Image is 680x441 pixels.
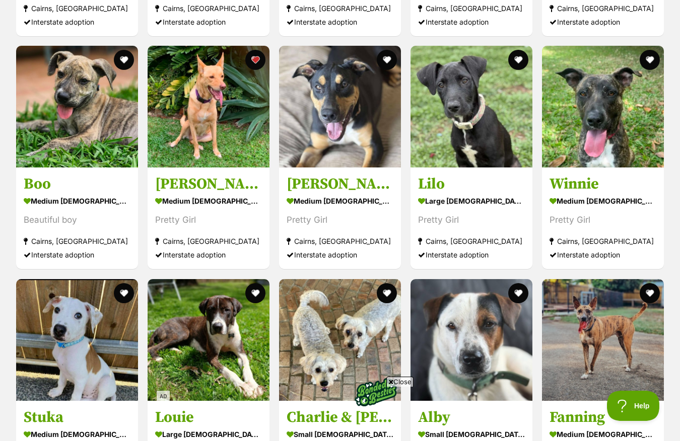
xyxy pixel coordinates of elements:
div: Interstate adoption [155,15,262,29]
img: Alby [411,279,532,401]
button: favourite [114,50,134,70]
div: large [DEMOGRAPHIC_DATA] Dog [418,194,525,209]
button: favourite [245,50,265,70]
img: Lilo [411,46,532,167]
span: AD [157,391,170,402]
h3: [PERSON_NAME] [155,175,262,194]
button: favourite [508,283,528,303]
iframe: Help Scout Beacon - Open [607,391,660,421]
h3: Winnie [550,175,656,194]
button: favourite [640,283,660,303]
img: Fanning [542,279,664,401]
img: Boo [16,46,138,167]
a: Winnie medium [DEMOGRAPHIC_DATA] Dog Pretty Girl Cairns, [GEOGRAPHIC_DATA] Interstate adoption fa... [542,167,664,270]
img: bonded besties [351,367,401,417]
div: medium [DEMOGRAPHIC_DATA] Dog [550,194,656,209]
div: Beautiful boy [24,214,130,227]
div: Cairns, [GEOGRAPHIC_DATA] [24,2,130,15]
div: Interstate adoption [287,15,393,29]
div: Interstate adoption [24,15,130,29]
h3: Louie [155,408,262,427]
div: medium [DEMOGRAPHIC_DATA] Dog [287,194,393,209]
div: Pretty Girl [418,214,525,227]
div: Pretty Girl [155,214,262,227]
div: Cairns, [GEOGRAPHIC_DATA] [287,2,393,15]
div: Cairns, [GEOGRAPHIC_DATA] [155,2,262,15]
h3: Boo [24,175,130,194]
button: favourite [245,283,265,303]
h3: [PERSON_NAME] [287,175,393,194]
h3: Lilo [418,175,525,194]
iframe: Advertisement [157,391,523,436]
div: Pretty Girl [287,214,393,227]
div: medium [DEMOGRAPHIC_DATA] Dog [24,194,130,209]
div: medium [DEMOGRAPHIC_DATA] Dog [155,194,262,209]
div: Cairns, [GEOGRAPHIC_DATA] [550,235,656,248]
div: Cairns, [GEOGRAPHIC_DATA] [418,235,525,248]
button: favourite [114,283,134,303]
div: Cairns, [GEOGRAPHIC_DATA] [155,235,262,248]
img: Louie [148,279,269,401]
span: Close [386,377,414,387]
div: Cairns, [GEOGRAPHIC_DATA] [418,2,525,15]
div: Cairns, [GEOGRAPHIC_DATA] [287,235,393,248]
h3: Stuka [24,408,130,427]
button: favourite [377,283,397,303]
button: favourite [640,50,660,70]
img: Stuka [16,279,138,401]
img: Winnie [542,46,664,167]
div: Interstate adoption [24,248,130,262]
h3: Fanning [550,408,656,427]
div: Interstate adoption [550,248,656,262]
div: Interstate adoption [155,248,262,262]
a: [PERSON_NAME] medium [DEMOGRAPHIC_DATA] Dog Pretty Girl Cairns, [GEOGRAPHIC_DATA] Interstate adop... [148,167,269,270]
img: Charlie & Isa [279,279,401,401]
div: Pretty Girl [550,214,656,227]
a: Boo medium [DEMOGRAPHIC_DATA] Dog Beautiful boy Cairns, [GEOGRAPHIC_DATA] Interstate adoption fav... [16,167,138,270]
div: Interstate adoption [287,248,393,262]
div: Interstate adoption [418,248,525,262]
div: Interstate adoption [418,15,525,29]
button: favourite [508,50,528,70]
img: Nyree [279,46,401,167]
img: Cleo [148,46,269,167]
div: Cairns, [GEOGRAPHIC_DATA] [24,235,130,248]
div: Cairns, [GEOGRAPHIC_DATA] [550,2,656,15]
button: favourite [377,50,397,70]
a: Lilo large [DEMOGRAPHIC_DATA] Dog Pretty Girl Cairns, [GEOGRAPHIC_DATA] Interstate adoption favou... [411,167,532,270]
div: Interstate adoption [550,15,656,29]
a: [PERSON_NAME] medium [DEMOGRAPHIC_DATA] Dog Pretty Girl Cairns, [GEOGRAPHIC_DATA] Interstate adop... [279,167,401,270]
